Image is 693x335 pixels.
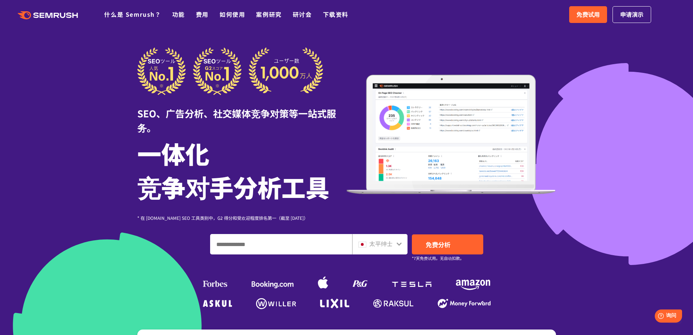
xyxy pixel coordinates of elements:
[210,234,352,254] input: 输入域名、关键字或 URL
[620,10,643,19] font: 申请演示
[104,10,161,19] a: 什么是 Semrush？
[426,240,450,249] font: 免费分析
[569,6,607,23] a: 免费试用
[323,10,349,19] a: 下载资料
[137,136,209,171] font: 一体化
[369,239,393,248] font: 太平绅士
[412,234,483,254] a: 免费分析
[293,10,312,19] a: 研讨会
[628,307,685,327] iframe: 帮助小部件启动器
[137,169,330,204] font: 竞争对手分析工具
[412,255,464,261] font: *7天免费试用。无自动扣款。
[196,10,209,19] a: 费用
[613,6,651,23] a: 申请演示
[256,10,281,19] a: 案例研究
[137,215,308,221] font: * 在 [DOMAIN_NAME] SEO 工具类别中，G2 得分和受欢迎程度排名第一（截至 [DATE]）
[576,10,600,19] font: 免费试用
[172,10,185,19] a: 功能
[137,106,336,134] font: SEO、广告分析、社交媒体竞争对策等一站式服务。
[220,10,245,19] a: 如何使用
